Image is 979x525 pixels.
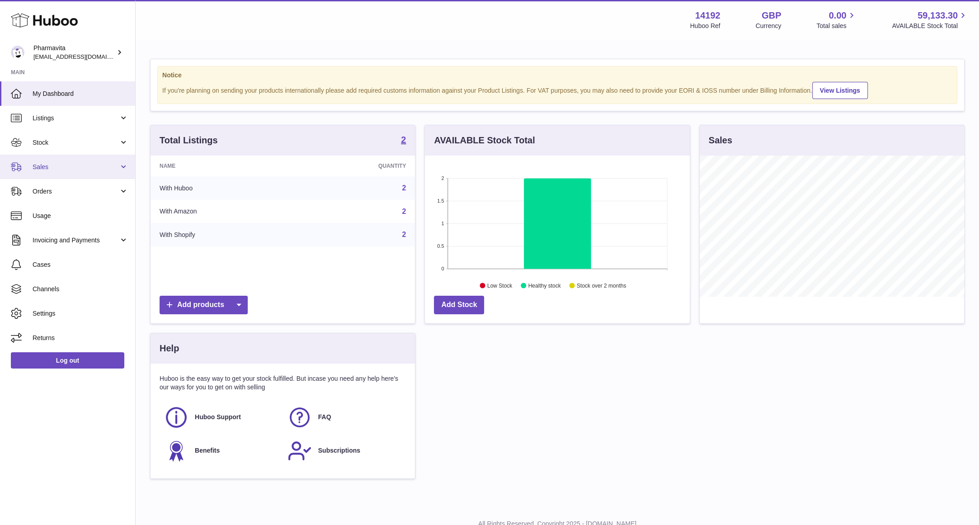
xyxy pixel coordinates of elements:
span: Channels [33,285,128,293]
a: FAQ [287,405,402,430]
span: My Dashboard [33,90,128,98]
span: FAQ [318,413,331,421]
div: Pharmavita [33,44,115,61]
span: 0.00 [829,9,847,22]
span: Cases [33,260,128,269]
span: Listings [33,114,119,123]
a: 2 [402,184,406,192]
a: Add Stock [434,296,484,314]
text: Stock over 2 months [577,283,626,289]
text: 1.5 [438,198,444,203]
span: Stock [33,138,119,147]
div: If you're planning on sending your products internationally please add required customs informati... [162,80,952,99]
text: 0.5 [438,243,444,249]
a: Add products [160,296,248,314]
span: AVAILABLE Stock Total [892,22,968,30]
span: 59,133.30 [918,9,958,22]
span: Sales [33,163,119,171]
th: Quantity [295,156,415,176]
img: matt.simic@pharmavita.uk [11,46,24,59]
span: Returns [33,334,128,342]
td: With Shopify [151,223,295,246]
h3: AVAILABLE Stock Total [434,134,535,147]
text: Healthy stock [528,283,561,289]
h3: Total Listings [160,134,218,147]
a: Benefits [164,439,278,463]
td: With Amazon [151,200,295,223]
td: With Huboo [151,176,295,200]
a: 2 [401,135,406,146]
text: Low Stock [487,283,513,289]
th: Name [151,156,295,176]
span: Settings [33,309,128,318]
strong: GBP [762,9,781,22]
a: 2 [402,208,406,215]
h3: Help [160,342,179,355]
span: Benefits [195,446,220,455]
a: 0.00 Total sales [816,9,857,30]
span: Subscriptions [318,446,360,455]
strong: 14192 [695,9,720,22]
h3: Sales [709,134,732,147]
strong: 2 [401,135,406,144]
span: [EMAIL_ADDRESS][DOMAIN_NAME] [33,53,133,60]
text: 0 [442,266,444,271]
text: 1 [442,221,444,226]
span: Usage [33,212,128,220]
a: Subscriptions [287,439,402,463]
span: Invoicing and Payments [33,236,119,245]
span: Huboo Support [195,413,241,421]
a: 2 [402,231,406,238]
text: 2 [442,175,444,181]
a: 59,133.30 AVAILABLE Stock Total [892,9,968,30]
span: Total sales [816,22,857,30]
strong: Notice [162,71,952,80]
div: Currency [756,22,781,30]
div: Huboo Ref [690,22,720,30]
p: Huboo is the easy way to get your stock fulfilled. But incase you need any help here's our ways f... [160,374,406,392]
a: View Listings [812,82,868,99]
span: Orders [33,187,119,196]
a: Huboo Support [164,405,278,430]
a: Log out [11,352,124,369]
